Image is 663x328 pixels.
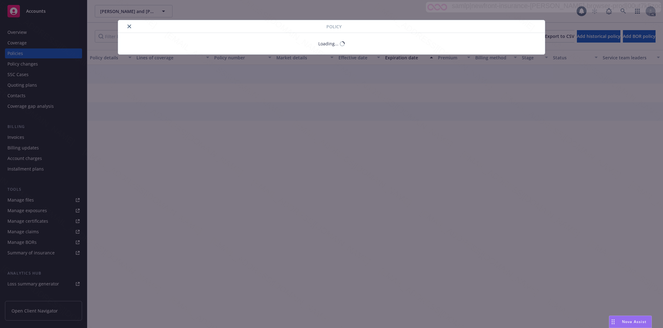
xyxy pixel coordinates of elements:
button: close [126,23,133,30]
span: Nova Assist [622,319,647,324]
div: Loading... [318,40,338,47]
div: Drag to move [609,316,617,328]
button: Nova Assist [609,316,652,328]
span: Policy [326,23,342,30]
